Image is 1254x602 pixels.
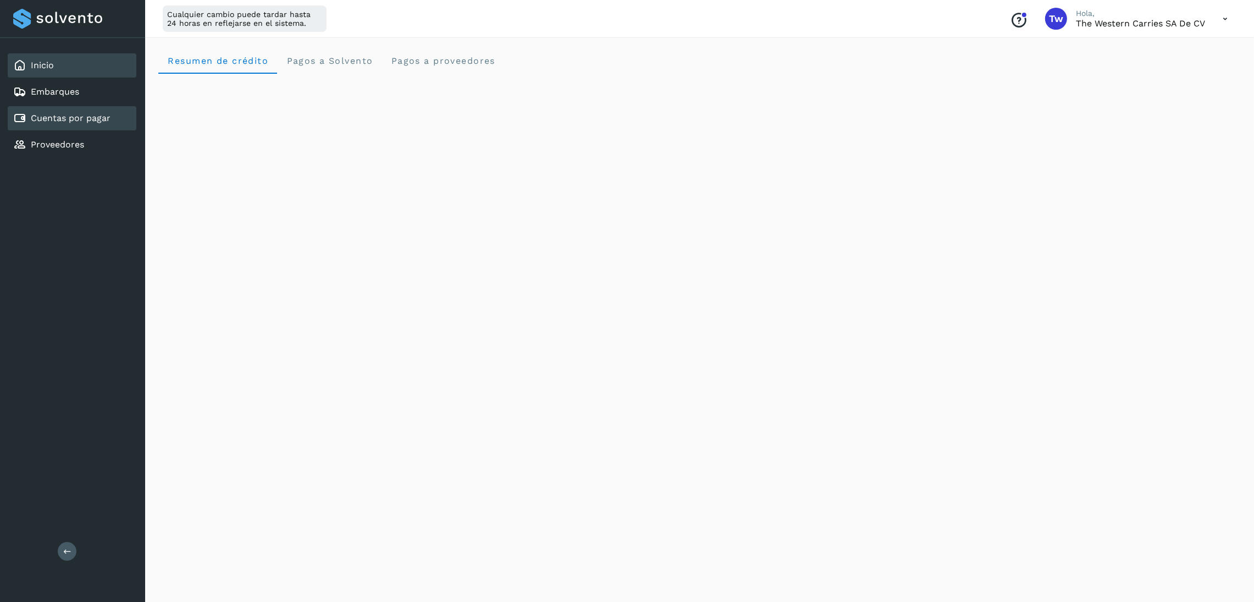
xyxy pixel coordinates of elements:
[1076,18,1205,29] p: The western carries SA de CV
[1076,9,1205,18] p: Hola,
[31,113,111,123] a: Cuentas por pagar
[8,133,136,157] div: Proveedores
[31,86,79,97] a: Embarques
[8,53,136,78] div: Inicio
[8,106,136,130] div: Cuentas por pagar
[8,80,136,104] div: Embarques
[31,139,84,150] a: Proveedores
[163,6,327,32] div: Cualquier cambio puede tardar hasta 24 horas en reflejarse en el sistema.
[390,56,495,66] span: Pagos a proveedores
[286,56,373,66] span: Pagos a Solvento
[31,60,54,70] a: Inicio
[167,56,268,66] span: Resumen de crédito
